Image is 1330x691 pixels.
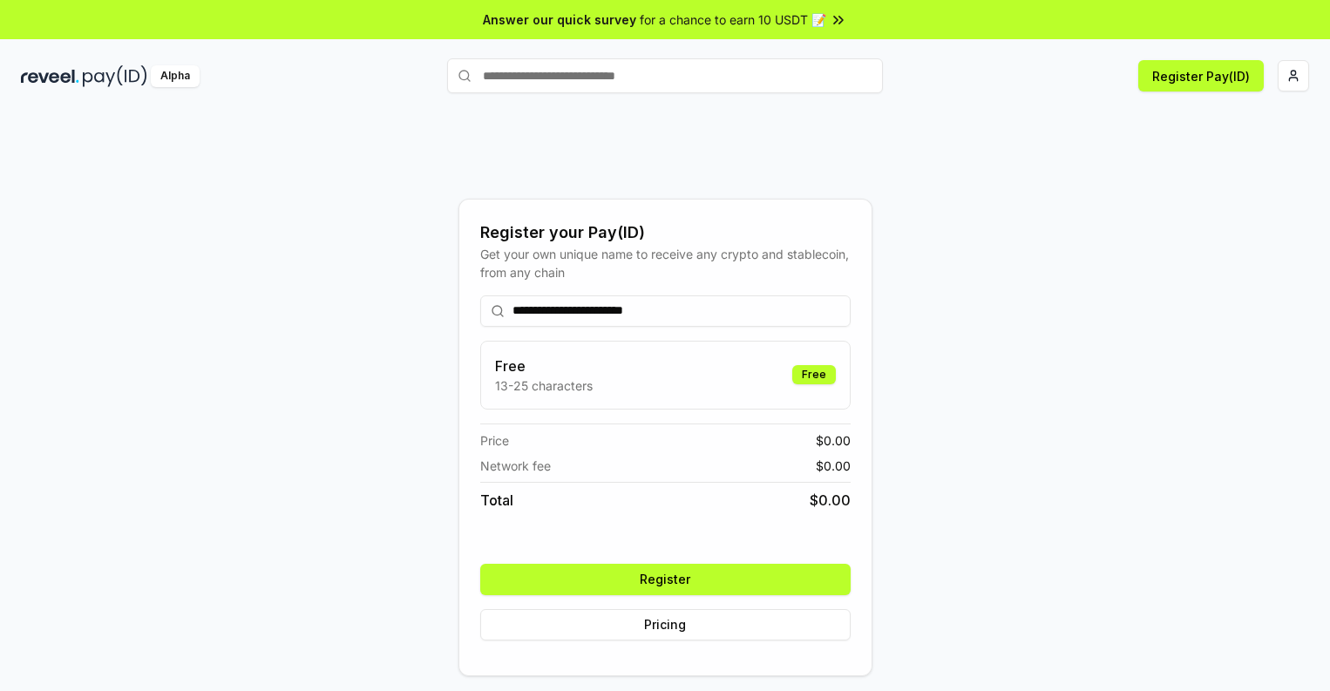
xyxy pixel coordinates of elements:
[480,431,509,450] span: Price
[640,10,826,29] span: for a chance to earn 10 USDT 📝
[816,431,851,450] span: $ 0.00
[480,490,513,511] span: Total
[151,65,200,87] div: Alpha
[483,10,636,29] span: Answer our quick survey
[1138,60,1264,91] button: Register Pay(ID)
[83,65,147,87] img: pay_id
[480,564,851,595] button: Register
[480,457,551,475] span: Network fee
[792,365,836,384] div: Free
[21,65,79,87] img: reveel_dark
[495,376,593,395] p: 13-25 characters
[480,245,851,281] div: Get your own unique name to receive any crypto and stablecoin, from any chain
[810,490,851,511] span: $ 0.00
[495,356,593,376] h3: Free
[480,220,851,245] div: Register your Pay(ID)
[480,609,851,640] button: Pricing
[816,457,851,475] span: $ 0.00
